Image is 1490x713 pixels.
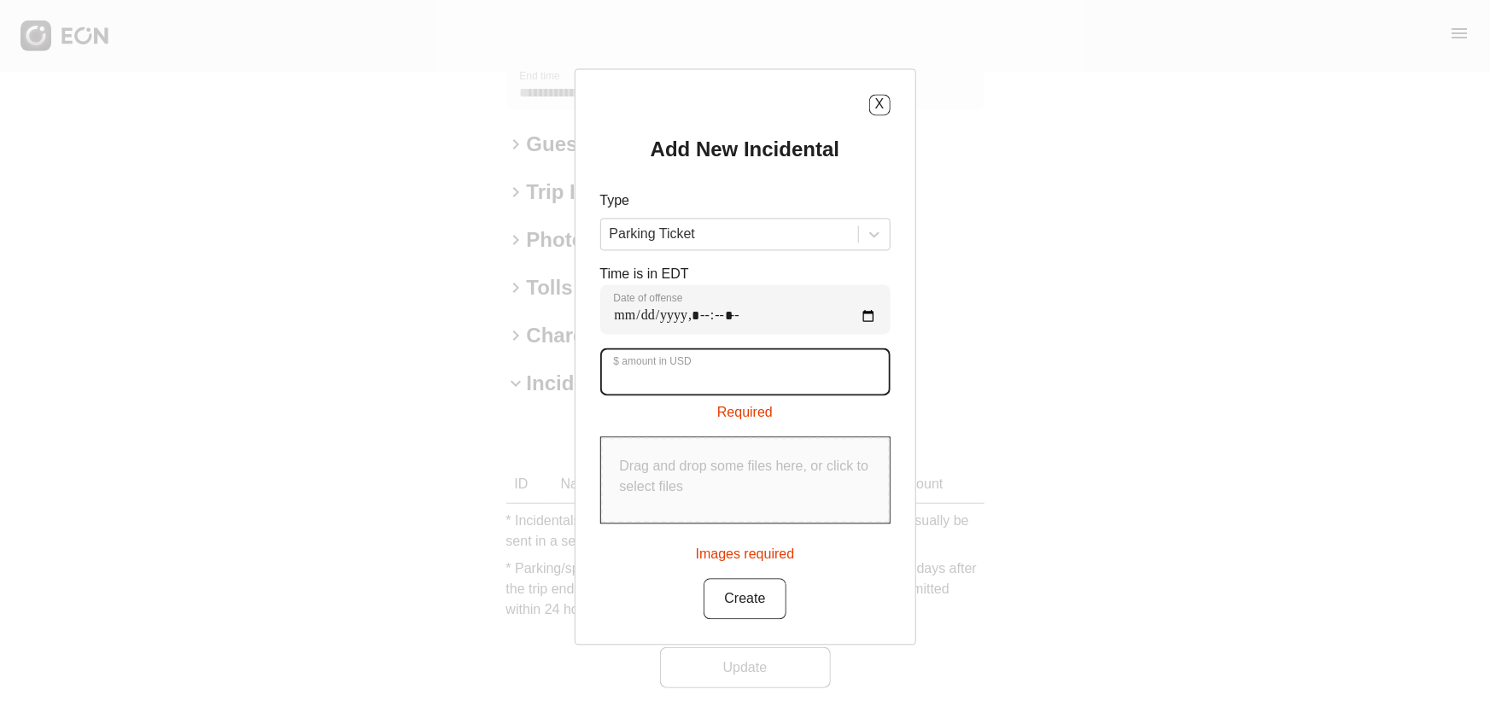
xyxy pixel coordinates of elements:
[614,354,692,368] label: $ amount in USD
[600,190,891,211] p: Type
[600,395,891,423] div: Required
[696,537,795,564] div: Images required
[651,136,839,163] h2: Add New Incidental
[869,94,891,115] button: X
[620,456,871,497] p: Drag and drop some files here, or click to select files
[614,291,683,305] label: Date of offense
[704,578,786,619] button: Create
[600,264,891,334] div: Time is in EDT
